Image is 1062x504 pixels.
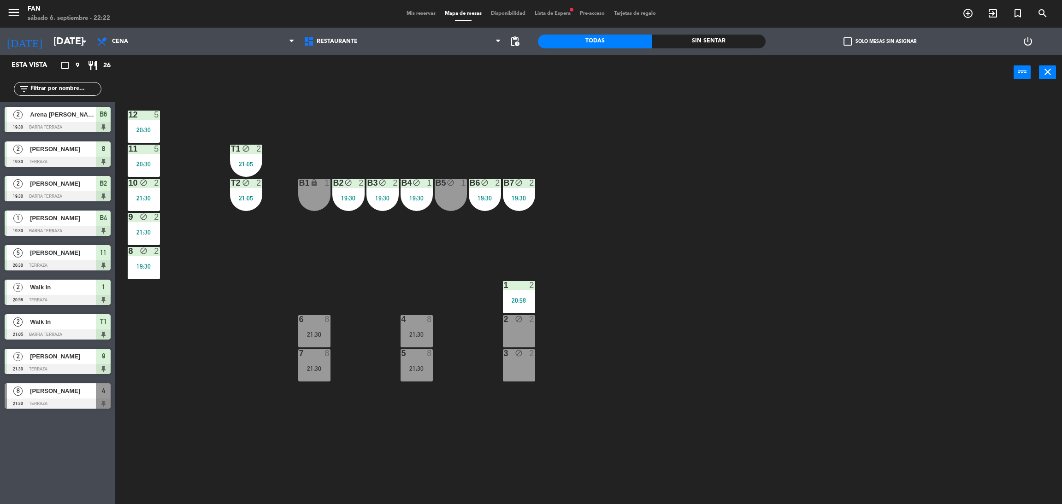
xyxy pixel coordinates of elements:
[154,111,159,119] div: 5
[30,144,96,154] span: [PERSON_NAME]
[30,282,96,292] span: Walk In
[76,60,79,71] span: 9
[609,11,661,16] span: Tarjetas de regalo
[844,37,916,46] label: Solo mesas sin asignar
[461,179,466,187] div: 1
[140,179,147,187] i: block
[515,349,523,357] i: block
[242,145,250,152] i: block
[18,83,29,94] i: filter_list
[299,179,300,187] div: B1
[378,179,386,187] i: block
[393,179,398,187] div: 2
[100,247,106,258] span: 11
[401,331,433,338] div: 21:30
[102,351,105,362] span: 9
[515,179,523,187] i: block
[359,179,364,187] div: 2
[538,35,652,48] div: Todas
[30,386,96,396] span: [PERSON_NAME]
[324,179,330,187] div: 1
[112,38,128,45] span: Cena
[1022,36,1033,47] i: power_settings_new
[154,145,159,153] div: 5
[569,7,574,12] span: fiber_manual_record
[7,6,21,19] i: menu
[242,179,250,187] i: block
[509,36,520,47] span: pending_actions
[298,365,330,372] div: 21:30
[128,161,160,167] div: 20:30
[28,5,110,14] div: Fan
[530,11,575,16] span: Lista de Espera
[529,179,535,187] div: 2
[332,195,365,201] div: 19:30
[230,161,262,167] div: 21:05
[1017,66,1028,77] i: power_input
[13,317,23,327] span: 2
[30,352,96,361] span: [PERSON_NAME]
[310,179,318,187] i: lock
[987,8,998,19] i: exit_to_app
[344,179,352,187] i: block
[1039,65,1056,79] button: close
[256,179,262,187] div: 2
[427,315,432,323] div: 8
[30,248,96,258] span: [PERSON_NAME]
[30,317,96,327] span: Walk In
[324,349,330,357] div: 8
[13,179,23,188] span: 2
[469,195,501,201] div: 19:30
[140,213,147,221] i: block
[844,37,852,46] span: check_box_outline_blank
[140,247,147,255] i: block
[100,178,107,189] span: B2
[1014,65,1031,79] button: power_input
[324,315,330,323] div: 8
[59,60,71,71] i: crop_square
[413,179,420,187] i: block
[79,36,90,47] i: arrow_drop_down
[652,35,766,48] div: Sin sentar
[7,6,21,23] button: menu
[100,212,107,223] span: B4
[128,127,160,133] div: 20:30
[28,14,110,23] div: sábado 6. septiembre - 22:22
[529,281,535,289] div: 2
[154,179,159,187] div: 2
[29,84,101,94] input: Filtrar por nombre...
[529,315,535,323] div: 2
[486,11,530,16] span: Disponibilidad
[102,143,105,154] span: 8
[30,213,96,223] span: [PERSON_NAME]
[100,109,107,120] span: B6
[102,281,105,293] span: 1
[401,315,402,323] div: 4
[13,110,23,119] span: 2
[103,60,111,71] span: 26
[299,349,300,357] div: 7
[230,195,262,201] div: 21:05
[447,179,454,187] i: block
[529,349,535,357] div: 2
[154,213,159,221] div: 2
[401,195,433,201] div: 19:30
[440,11,486,16] span: Mapa de mesas
[13,283,23,292] span: 2
[30,110,96,119] span: Arena [PERSON_NAME]
[13,352,23,361] span: 2
[481,179,489,187] i: block
[401,365,433,372] div: 21:30
[1012,8,1023,19] i: turned_in_not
